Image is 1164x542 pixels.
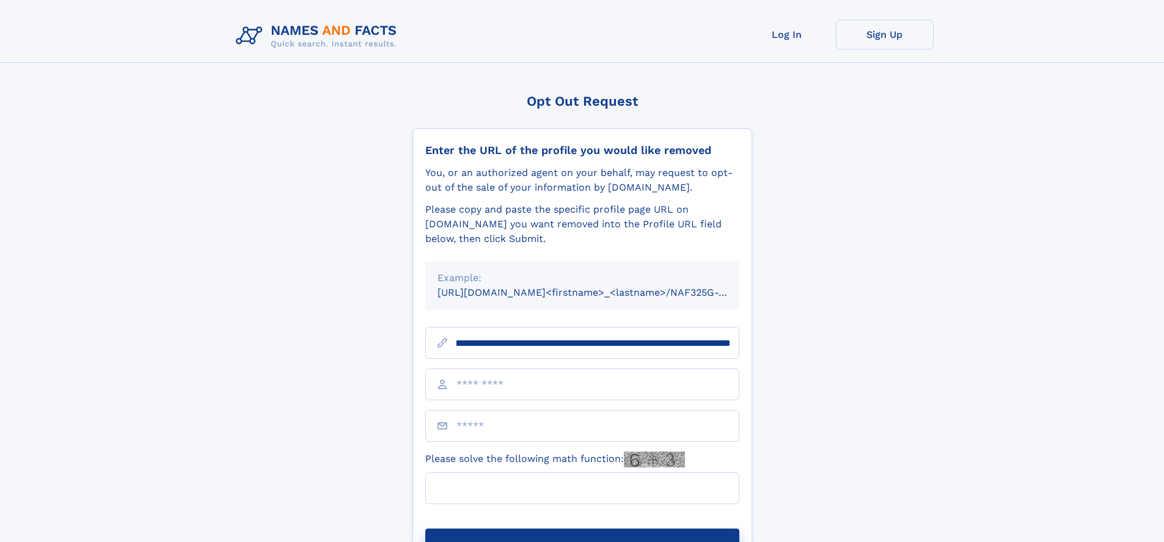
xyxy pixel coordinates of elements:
[437,271,727,285] div: Example:
[437,287,763,298] small: [URL][DOMAIN_NAME]<firstname>_<lastname>/NAF325G-xxxxxxxx
[836,20,934,49] a: Sign Up
[425,452,685,467] label: Please solve the following math function:
[738,20,836,49] a: Log In
[231,20,407,53] img: Logo Names and Facts
[425,144,739,157] div: Enter the URL of the profile you would like removed
[425,166,739,195] div: You, or an authorized agent on your behalf, may request to opt-out of the sale of your informatio...
[425,202,739,246] div: Please copy and paste the specific profile page URL on [DOMAIN_NAME] you want removed into the Pr...
[412,93,752,109] div: Opt Out Request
